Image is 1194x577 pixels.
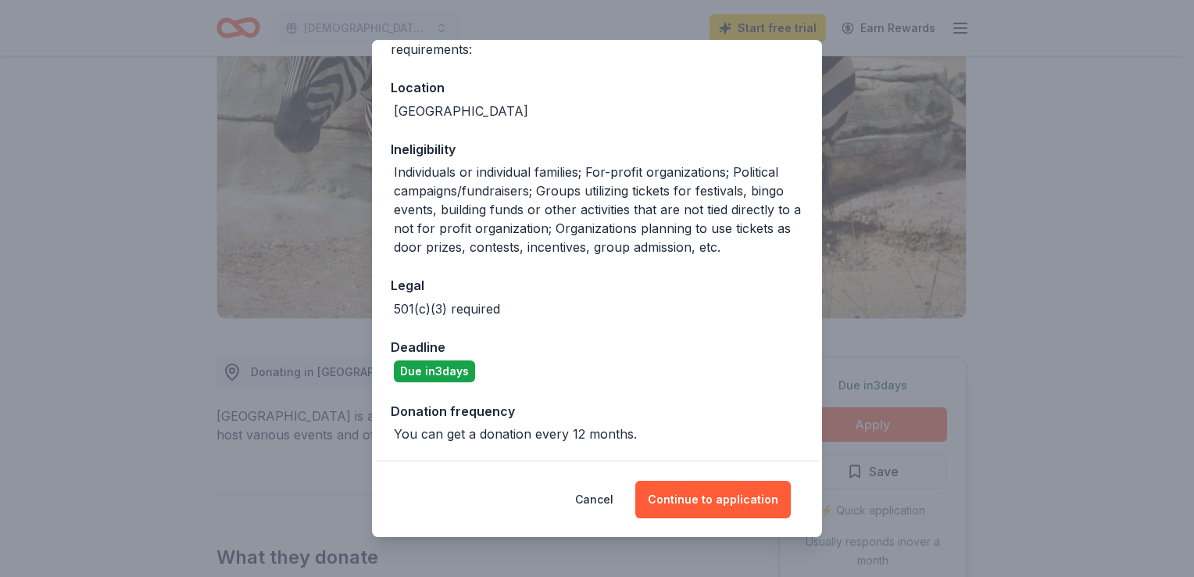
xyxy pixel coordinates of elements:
button: Continue to application [635,481,791,518]
div: Location [391,77,803,98]
div: You can get a donation every 12 months. [394,425,637,443]
div: Donation frequency [391,401,803,421]
div: Due in 3 days [394,360,475,382]
button: Cancel [575,481,613,518]
div: Deadline [391,337,803,357]
div: [GEOGRAPHIC_DATA] [394,102,528,120]
div: 501(c)(3) required [394,299,500,318]
div: Individuals or individual families; For-profit organizations; Political campaigns/fundraisers; Gr... [394,163,803,256]
div: Ineligibility [391,139,803,159]
div: Before applying, please make sure you fulfill the following requirements: [391,21,803,59]
div: Legal [391,275,803,296]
